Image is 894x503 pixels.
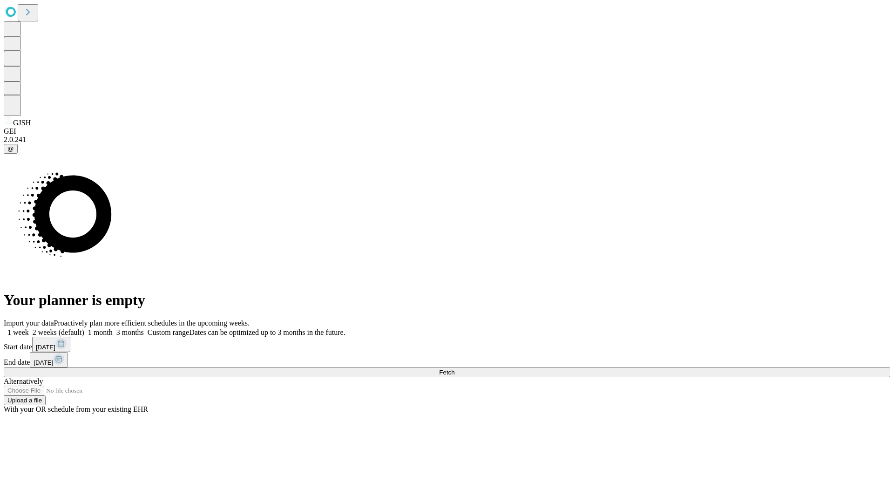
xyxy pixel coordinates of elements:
div: GEI [4,127,890,136]
span: 1 week [7,328,29,336]
span: @ [7,145,14,152]
div: End date [4,352,890,367]
span: With your OR schedule from your existing EHR [4,405,148,413]
button: @ [4,144,18,154]
span: [DATE] [36,344,55,351]
h1: Your planner is empty [4,292,890,309]
button: [DATE] [32,337,70,352]
span: Dates can be optimized up to 3 months in the future. [189,328,345,336]
span: Custom range [148,328,189,336]
span: Alternatively [4,377,43,385]
span: 2 weeks (default) [33,328,84,336]
span: Fetch [439,369,454,376]
div: 2.0.241 [4,136,890,144]
button: Upload a file [4,395,46,405]
span: Import your data [4,319,54,327]
div: Start date [4,337,890,352]
span: [DATE] [34,359,53,366]
span: GJSH [13,119,31,127]
span: 3 months [116,328,144,336]
span: Proactively plan more efficient schedules in the upcoming weeks. [54,319,250,327]
span: 1 month [88,328,113,336]
button: Fetch [4,367,890,377]
button: [DATE] [30,352,68,367]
